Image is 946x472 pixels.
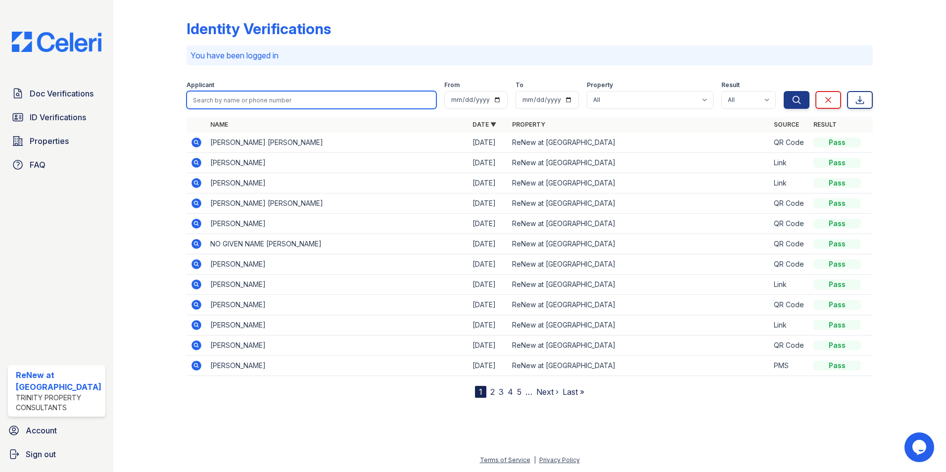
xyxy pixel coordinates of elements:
td: [PERSON_NAME] [206,295,469,315]
p: You have been logged in [190,49,869,61]
td: [PERSON_NAME] [206,214,469,234]
td: [DATE] [469,356,508,376]
a: Sign out [4,444,109,464]
div: Pass [813,198,861,208]
a: Next › [536,387,559,397]
label: To [516,81,523,89]
td: ReNew at [GEOGRAPHIC_DATA] [508,254,770,275]
td: [PERSON_NAME] [206,275,469,295]
td: NO GIVEN NAME [PERSON_NAME] [206,234,469,254]
div: Pass [813,138,861,147]
td: [PERSON_NAME] [206,254,469,275]
td: [PERSON_NAME] [206,173,469,193]
div: Pass [813,320,861,330]
td: QR Code [770,295,809,315]
td: ReNew at [GEOGRAPHIC_DATA] [508,315,770,335]
td: QR Code [770,254,809,275]
label: Applicant [187,81,214,89]
iframe: chat widget [904,432,936,462]
td: ReNew at [GEOGRAPHIC_DATA] [508,335,770,356]
td: Link [770,173,809,193]
td: QR Code [770,214,809,234]
td: [DATE] [469,234,508,254]
input: Search by name or phone number [187,91,437,109]
td: ReNew at [GEOGRAPHIC_DATA] [508,214,770,234]
td: Link [770,153,809,173]
div: Pass [813,259,861,269]
label: Result [721,81,740,89]
a: Source [774,121,799,128]
td: ReNew at [GEOGRAPHIC_DATA] [508,133,770,153]
td: Link [770,315,809,335]
div: Pass [813,178,861,188]
td: [PERSON_NAME] [206,315,469,335]
a: Name [210,121,228,128]
td: ReNew at [GEOGRAPHIC_DATA] [508,234,770,254]
td: [PERSON_NAME] [PERSON_NAME] [206,193,469,214]
a: 2 [490,387,495,397]
div: Pass [813,340,861,350]
div: Pass [813,300,861,310]
td: ReNew at [GEOGRAPHIC_DATA] [508,173,770,193]
td: [PERSON_NAME] [PERSON_NAME] [206,133,469,153]
label: From [444,81,460,89]
div: 1 [475,386,486,398]
td: [DATE] [469,295,508,315]
td: Link [770,275,809,295]
div: Pass [813,280,861,289]
label: Property [587,81,613,89]
td: [DATE] [469,315,508,335]
td: [DATE] [469,335,508,356]
a: FAQ [8,155,105,175]
td: [PERSON_NAME] [206,153,469,173]
div: Pass [813,219,861,229]
a: Properties [8,131,105,151]
a: 5 [517,387,521,397]
td: QR Code [770,193,809,214]
td: ReNew at [GEOGRAPHIC_DATA] [508,295,770,315]
td: [DATE] [469,254,508,275]
td: QR Code [770,335,809,356]
td: [DATE] [469,173,508,193]
div: | [534,456,536,464]
td: ReNew at [GEOGRAPHIC_DATA] [508,275,770,295]
img: CE_Logo_Blue-a8612792a0a2168367f1c8372b55b34899dd931a85d93a1a3d3e32e68fde9ad4.png [4,32,109,52]
td: QR Code [770,133,809,153]
td: [DATE] [469,275,508,295]
span: Account [26,425,57,436]
td: [PERSON_NAME] [206,335,469,356]
a: Privacy Policy [539,456,580,464]
div: Pass [813,239,861,249]
td: [DATE] [469,153,508,173]
a: Doc Verifications [8,84,105,103]
a: ID Verifications [8,107,105,127]
td: [PERSON_NAME] [206,356,469,376]
div: Pass [813,158,861,168]
a: Terms of Service [480,456,530,464]
td: ReNew at [GEOGRAPHIC_DATA] [508,356,770,376]
span: Sign out [26,448,56,460]
td: ReNew at [GEOGRAPHIC_DATA] [508,193,770,214]
span: Doc Verifications [30,88,94,99]
a: Account [4,421,109,440]
a: Date ▼ [473,121,496,128]
div: Pass [813,361,861,371]
div: ReNew at [GEOGRAPHIC_DATA] [16,369,101,393]
span: FAQ [30,159,46,171]
td: [DATE] [469,193,508,214]
span: Properties [30,135,69,147]
td: QR Code [770,234,809,254]
a: Property [512,121,545,128]
span: … [525,386,532,398]
a: Result [813,121,837,128]
a: 4 [508,387,513,397]
a: 3 [499,387,504,397]
div: Identity Verifications [187,20,331,38]
span: ID Verifications [30,111,86,123]
a: Last » [563,387,584,397]
td: PMS [770,356,809,376]
td: [DATE] [469,133,508,153]
td: [DATE] [469,214,508,234]
div: Trinity Property Consultants [16,393,101,413]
